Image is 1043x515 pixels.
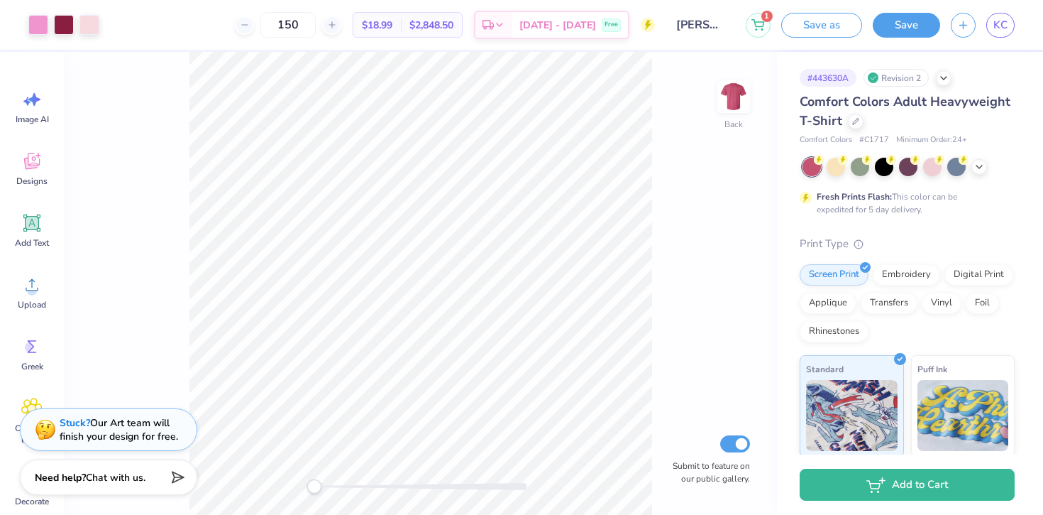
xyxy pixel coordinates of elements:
[307,479,321,494] div: Accessibility label
[605,20,618,30] span: Free
[35,471,86,484] strong: Need help?
[16,175,48,187] span: Designs
[781,13,862,38] button: Save as
[800,69,856,87] div: # 443630A
[800,321,868,342] div: Rhinestones
[746,13,771,38] button: 1
[21,361,43,372] span: Greek
[806,362,844,376] span: Standard
[260,12,316,38] input: – –
[18,299,46,310] span: Upload
[362,18,392,33] span: $18.99
[666,11,735,39] input: Untitled Design
[800,236,1015,252] div: Print Type
[761,11,773,22] span: 1
[863,69,929,87] div: Revision 2
[16,114,49,125] span: Image AI
[817,190,991,216] div: This color can be expedited for 5 day delivery.
[861,293,917,314] div: Transfers
[409,18,453,33] span: $2,848.50
[896,134,967,146] span: Minimum Order: 24 +
[922,293,961,314] div: Vinyl
[817,191,892,202] strong: Fresh Prints Flash:
[873,264,940,286] div: Embroidery
[800,469,1015,501] button: Add to Cart
[60,416,90,430] strong: Stuck?
[800,134,852,146] span: Comfort Colors
[800,293,856,314] div: Applique
[15,237,49,249] span: Add Text
[86,471,145,484] span: Chat with us.
[800,264,868,286] div: Screen Print
[873,13,940,38] button: Save
[519,18,596,33] span: [DATE] - [DATE]
[993,17,1008,33] span: KC
[944,264,1013,286] div: Digital Print
[719,82,748,111] img: Back
[986,13,1015,38] a: KC
[806,380,898,451] img: Standard
[15,496,49,507] span: Decorate
[800,93,1010,129] span: Comfort Colors Adult Heavyweight T-Shirt
[859,134,889,146] span: # C1717
[60,416,178,443] div: Our Art team will finish your design for free.
[917,380,1009,451] img: Puff Ink
[9,423,55,445] span: Clipart & logos
[917,362,947,376] span: Puff Ink
[724,118,743,131] div: Back
[966,293,999,314] div: Foil
[665,460,750,485] label: Submit to feature on our public gallery.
